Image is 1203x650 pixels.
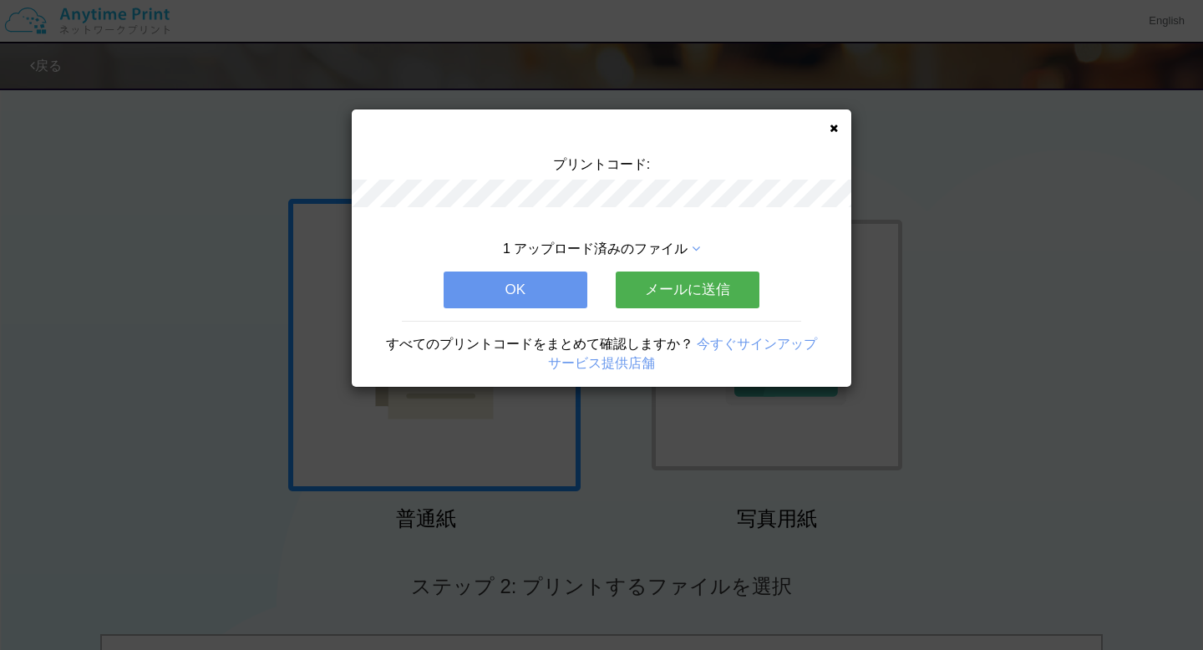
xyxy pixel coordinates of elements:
[503,241,688,256] span: 1 アップロード済みのファイル
[697,337,817,351] a: 今すぐサインアップ
[386,337,693,351] span: すべてのプリントコードをまとめて確認しますか？
[548,356,655,370] a: サービス提供店舗
[616,272,759,308] button: メールに送信
[553,157,650,171] span: プリントコード:
[444,272,587,308] button: OK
